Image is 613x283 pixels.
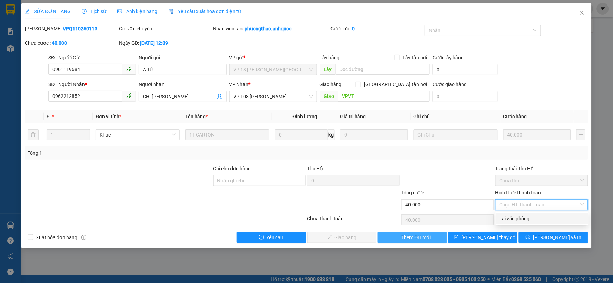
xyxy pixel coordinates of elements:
span: picture [117,9,122,14]
span: Lấy hàng [320,55,340,60]
div: Người gửi [139,54,226,61]
div: Chưa thanh toán [306,215,401,227]
span: Giá trị hàng [340,114,366,119]
input: 0 [503,129,571,140]
div: Trạng thái Thu Hộ [495,165,588,172]
button: printer[PERSON_NAME] và In [519,232,588,243]
span: phone [126,66,132,72]
span: printer [526,235,531,240]
button: exclamation-circleYêu cầu [237,232,306,243]
span: edit [25,9,30,14]
img: icon [168,9,174,14]
label: Hình thức thanh toán [495,190,541,195]
div: Tổng: 1 [28,149,237,157]
span: VP 108 Lê Hồng Phong - Vũng Tàu [234,91,313,102]
span: Định lượng [293,114,317,119]
span: Giao hàng [320,82,342,87]
span: Khác [100,130,176,140]
span: VP Nhận [229,82,249,87]
span: [PERSON_NAME] và In [533,234,582,241]
span: [PERSON_NAME] thay đổi [462,234,517,241]
span: Thu Hộ [307,166,323,171]
div: Nhân viên tạo: [213,25,329,32]
span: Chọn HT Thanh Toán [500,200,584,210]
span: Yêu cầu [267,234,284,241]
span: VP 18 Nguyễn Thái Bình - Quận 1 [234,64,313,75]
span: save [454,235,459,240]
div: Người nhận [139,81,226,88]
input: Cước giao hàng [433,91,498,102]
button: plus [576,129,585,140]
span: Giao [320,91,338,102]
input: Dọc đường [338,91,430,102]
button: Close [572,3,592,23]
label: Cước lấy hàng [433,55,464,60]
div: SĐT Người Gửi [48,54,136,61]
input: Cước lấy hàng [433,64,498,75]
input: Dọc đường [336,64,430,75]
span: Lịch sử [82,9,106,14]
span: kg [328,129,335,140]
div: [PERSON_NAME]: [25,25,118,32]
label: Ghi chú đơn hàng [213,166,251,171]
span: Đơn vị tính [96,114,121,119]
span: plus [394,235,399,240]
input: Ghi Chú [414,129,498,140]
span: Lấy [320,64,336,75]
span: user-add [217,94,223,99]
input: VD: Bàn, Ghế [185,129,269,140]
span: info-circle [81,235,86,240]
span: Chưa thu [500,175,584,186]
button: delete [28,129,39,140]
b: 40.000 [52,40,67,46]
input: Ghi chú đơn hàng [213,175,306,186]
span: Tổng cước [401,190,424,195]
span: Thêm ĐH mới [402,234,431,241]
b: VPQ110250113 [63,26,97,31]
span: Yêu cầu xuất hóa đơn điện tử [168,9,241,14]
span: Ảnh kiện hàng [117,9,157,14]
div: Gói vận chuyển: [119,25,212,32]
div: VP gửi [229,54,317,61]
th: Ghi chú [411,110,501,123]
span: Lấy tận nơi [400,54,430,61]
b: phuongthao.anhquoc [245,26,292,31]
div: Ngày GD: [119,39,212,47]
span: Tên hàng [185,114,208,119]
div: Chưa cước : [25,39,118,47]
span: Xuất hóa đơn hàng [33,234,80,241]
div: Tại văn phòng [500,215,584,222]
input: 0 [340,129,408,140]
span: exclamation-circle [259,235,264,240]
button: checkGiao hàng [307,232,377,243]
button: plusThêm ĐH mới [378,232,447,243]
span: SỬA ĐƠN HÀNG [25,9,71,14]
label: Cước giao hàng [433,82,467,87]
span: close [579,10,585,16]
span: [GEOGRAPHIC_DATA] tận nơi [361,81,430,88]
span: Cước hàng [503,114,527,119]
div: SĐT Người Nhận [48,81,136,88]
span: phone [126,93,132,99]
span: clock-circle [82,9,87,14]
button: save[PERSON_NAME] thay đổi [448,232,518,243]
b: 0 [352,26,355,31]
span: SL [47,114,52,119]
div: Cước rồi : [331,25,424,32]
b: [DATE] 12:39 [140,40,168,46]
